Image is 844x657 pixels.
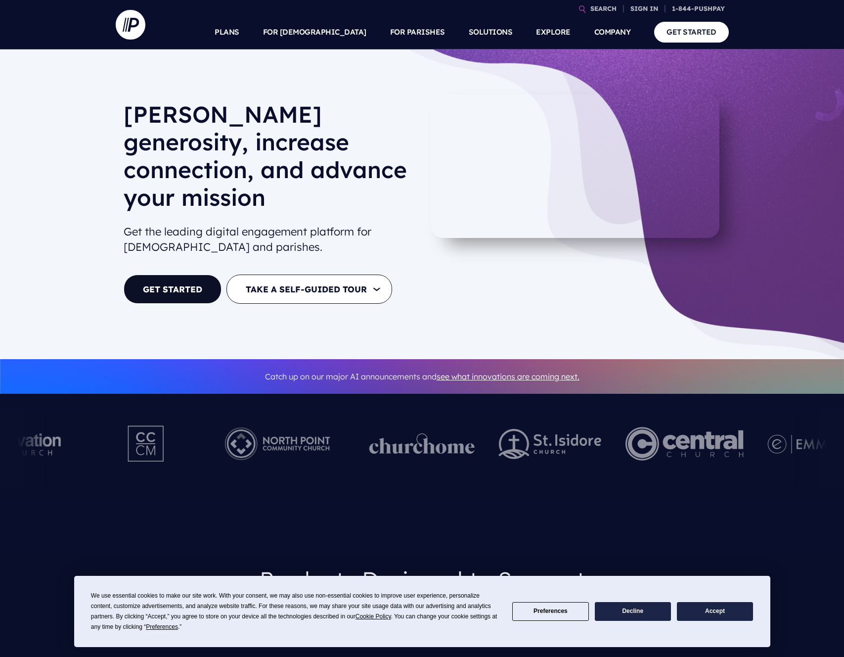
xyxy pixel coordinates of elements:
img: pp_logos_1 [369,433,475,454]
a: see what innovations are coming next. [437,372,579,381]
a: COMPANY [594,15,631,49]
p: Catch up on our major AI announcements and [124,366,721,388]
img: Central Church Henderson NV [625,417,744,471]
a: SOLUTIONS [469,15,513,49]
div: We use essential cookies to make our site work. With your consent, we may also use non-essential ... [91,591,500,632]
a: PLANS [215,15,239,49]
button: TAKE A SELF-GUIDED TOUR [226,275,392,304]
a: FOR PARISHES [390,15,445,49]
span: Preferences [146,623,178,630]
span: Cookie Policy [355,613,391,620]
h1: [PERSON_NAME] generosity, increase connection, and advance your mission [124,100,414,219]
div: Cookie Consent Prompt [74,576,770,647]
img: pp_logos_2 [499,429,602,459]
button: Accept [677,602,753,621]
a: FOR [DEMOGRAPHIC_DATA] [263,15,366,49]
img: Pushpay_Logo__CCM [107,417,185,471]
a: GET STARTED [654,22,729,42]
img: Pushpay_Logo__NorthPoint [210,417,346,471]
a: GET STARTED [124,275,222,304]
button: Preferences [512,602,588,621]
h2: Get the leading digital engagement platform for [DEMOGRAPHIC_DATA] and parishes. [124,220,414,259]
h3: Products Designed to Support Your Ministry [237,557,608,632]
button: Decline [595,602,671,621]
a: EXPLORE [536,15,571,49]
